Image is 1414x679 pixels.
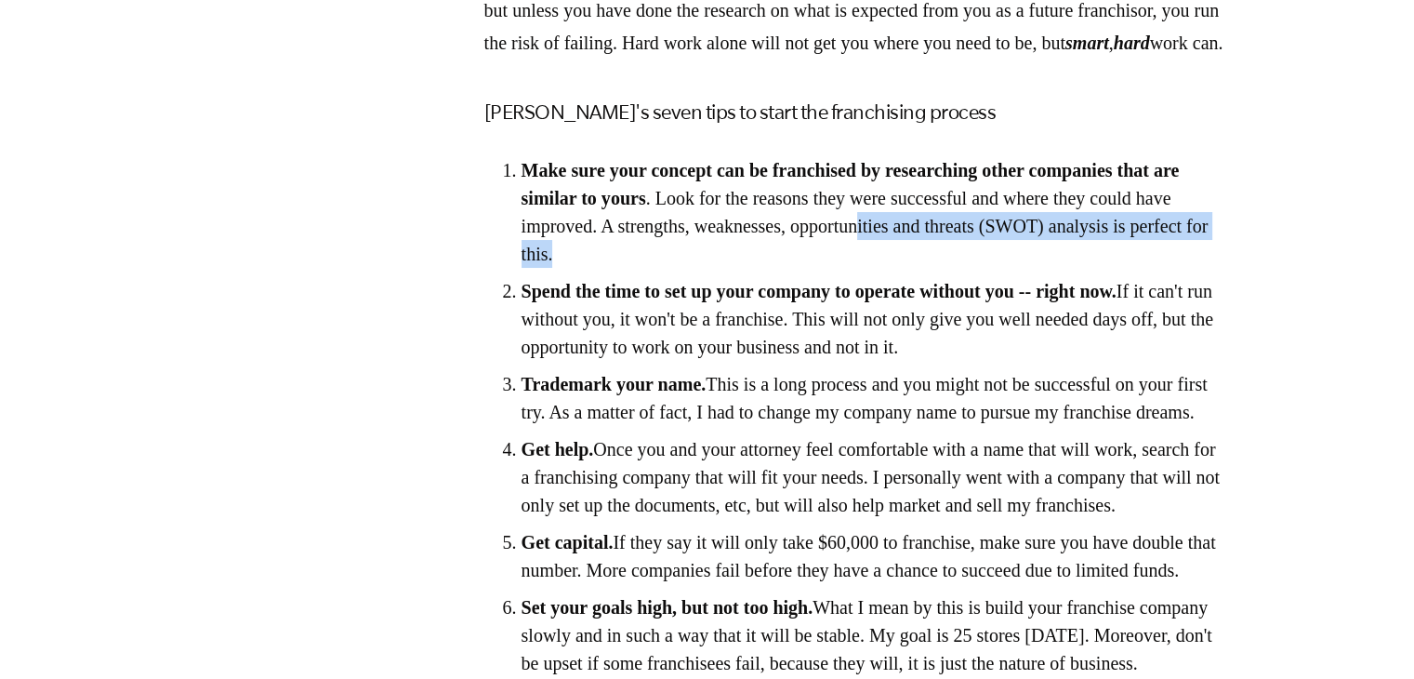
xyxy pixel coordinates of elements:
[522,281,1117,301] strong: Spend the time to set up your company to operate without you -- right now.
[522,156,1228,268] li: . Look for the reasons they were successful and where they could have improved. A strengths, weak...
[522,597,813,618] strong: Set your goals high, but not too high.
[522,528,1228,584] li: If they say it will only take $60,000 to franchise, make sure you have double that number. More c...
[522,370,1228,426] li: This is a long process and you might not be successful on your first try. As a matter of fact, I ...
[1065,33,1109,53] strong: smart
[484,97,1228,126] h3: [PERSON_NAME]'s seven tips to start the franchising process
[522,160,1180,208] strong: Make sure your concept can be franchised by researching other companies that are similar to yours
[1321,590,1414,679] iframe: Chat Widget
[522,439,594,459] strong: Get help.
[522,374,707,394] strong: Trademark your name.
[1114,33,1150,53] em: hard
[522,593,1228,677] li: What I mean by this is build your franchise company slowly and in such a way that it will be stab...
[522,532,614,553] strong: Get capital.
[522,277,1228,361] li: If it can't run without you, it won't be a franchise. This will not only give you well needed day...
[522,435,1228,519] li: Once you and your attorney feel comfortable with a name that will work, search for a franchising ...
